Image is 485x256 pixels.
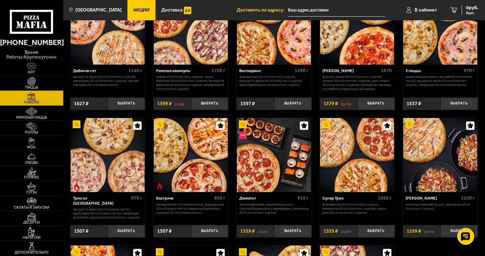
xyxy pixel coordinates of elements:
div: Джекпот [239,196,296,201]
button: Выбрать [274,225,312,237]
a: АкционныйСупер Трио [320,118,395,192]
p: Пикантный цыплёнок сулугуни 25 см (тонкое тесто), Прошутто Фунги 25 см (толстое с сыром), Чикен Р... [406,75,475,87]
span: 1597 ₽ [240,101,255,106]
s: 2136 ₽ [174,101,185,106]
img: Новинка [239,132,246,139]
button: Выбрать [191,225,228,237]
p: [PERSON_NAME] 30 см (толстое с сыром), Лучано 30 см (толстое с сыром), Дон Томаго 30 см (толстое ... [322,75,392,91]
button: Выбрать [440,97,478,110]
span: 915 г [297,195,309,201]
div: Римские каникулы [156,68,210,73]
img: Акционный [322,248,330,256]
img: Супер Трио [320,118,394,192]
span: Доставка [161,8,183,13]
img: Острое блюдо [156,182,163,189]
s: 1727 ₽ [258,229,268,234]
div: Беатриче [156,196,213,201]
img: Акционный [239,248,246,256]
span: 1627 ₽ [74,101,89,106]
a: АкционныйВилла Капри [403,118,478,192]
img: Акционный [156,120,163,128]
span: 0 руб. [466,5,478,10]
span: 1335 ₽ [323,229,338,234]
span: 850 г [214,195,225,201]
s: 1457 ₽ [424,229,434,234]
div: [PERSON_NAME] [322,68,379,73]
span: 1670 [381,68,392,73]
button: Выбрать [108,225,145,237]
span: 970 г [464,68,475,73]
p: Прошутто Фунги 25 см (толстое с сыром), Чикен Ранч 25 см (толстое с сыром), Мясная Барбекю 25 см ... [73,75,142,87]
p: Фермерская 25 см (толстое с сыром), Пепперони 25 см (толстое с сыром), Чикен Ранч 25 см (толстое ... [322,203,392,215]
p: Wok классический L (2 шт), Чикен Ранч 25 см (толстое с сыром). [406,203,475,211]
img: 15daf4d41897b9f0e9f617042186c801.svg [184,7,191,14]
span: [GEOGRAPHIC_DATA] [75,8,122,13]
span: 1260 г [378,195,392,201]
img: Акционный [73,120,80,128]
span: 1299 ₽ [407,229,421,234]
img: Акционный [156,248,163,256]
button: Выбрать [191,97,228,110]
a: АкционныйОстрое блюдоБеатриче [153,118,228,192]
button: Выбрать [108,97,145,110]
button: Выбрать [357,225,395,237]
img: Беатриче [154,118,228,192]
p: Прошутто Фунги 25 см (тонкое тесто), Карбонара 25 см (тонкое тесто), Пикантный цыплёнок сулугуни ... [73,207,142,219]
span: Акции [133,8,149,13]
span: В кабинет [415,8,437,13]
img: Трио из Рио [71,118,145,192]
div: Трио из [GEOGRAPHIC_DATA] [73,196,129,206]
span: 1140 г [128,68,142,73]
p: Пепперони 25 см (тонкое тесто), Фермерская 25 см (тонкое тесто), Пикантный цыплёнок сулугуни 25 с... [156,203,225,215]
div: ДаВинчи сет [73,68,127,73]
p: Эби Калифорния, Запечённый ролл с тигровой креветкой и пармезаном, Пепперони 25 см (толстое с сыр... [239,203,309,215]
span: 1339 ₽ [240,229,255,234]
img: Джекпот [237,118,311,192]
span: 1250 г [461,195,475,201]
span: 1599 ₽ [157,101,172,106]
input: Ваш адрес доставки [288,4,385,17]
img: Вилла Капри [403,118,477,192]
div: 3 пиццы [406,68,462,73]
button: Выбрать [274,97,312,110]
span: 0 шт. [466,11,478,15]
img: Акционный [322,120,330,128]
span: 1579 ₽ [323,101,338,106]
button: Выбрать [440,225,478,237]
s: 1567 ₽ [341,229,351,234]
span: 970 г [131,195,142,201]
img: Острое блюдо [73,182,80,189]
span: 1720 г [212,68,225,73]
span: 1507 ₽ [157,229,172,234]
p: Мафия 25 см (толстое с сыром), Чикен Барбекю 25 см (толстое с сыром), Прошутто Фунги 25 см (толст... [156,75,225,91]
div: [PERSON_NAME] [406,196,459,201]
img: Акционный [406,120,413,128]
button: Выбрать [357,97,395,110]
s: 2277 ₽ [341,101,351,106]
a: АкционныйОстрое блюдоТрио из Рио [70,118,145,192]
span: 1537 ₽ [407,101,421,106]
span: 1507 ₽ [74,229,89,234]
span: 1290 г [295,68,309,73]
img: Акционный [239,120,246,128]
img: Акционный [73,248,80,256]
div: Вилладжио [239,68,293,73]
p: Фермерская 25 см (толстое с сыром), Прошутто Фунги 25 см (толстое с сыром), Чикен Барбекю 25 см (... [239,75,309,87]
a: АкционныйНовинкаДжекпот [237,118,312,192]
div: Супер Трио [322,196,376,201]
span: Доставить по адресу: [237,8,288,13]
